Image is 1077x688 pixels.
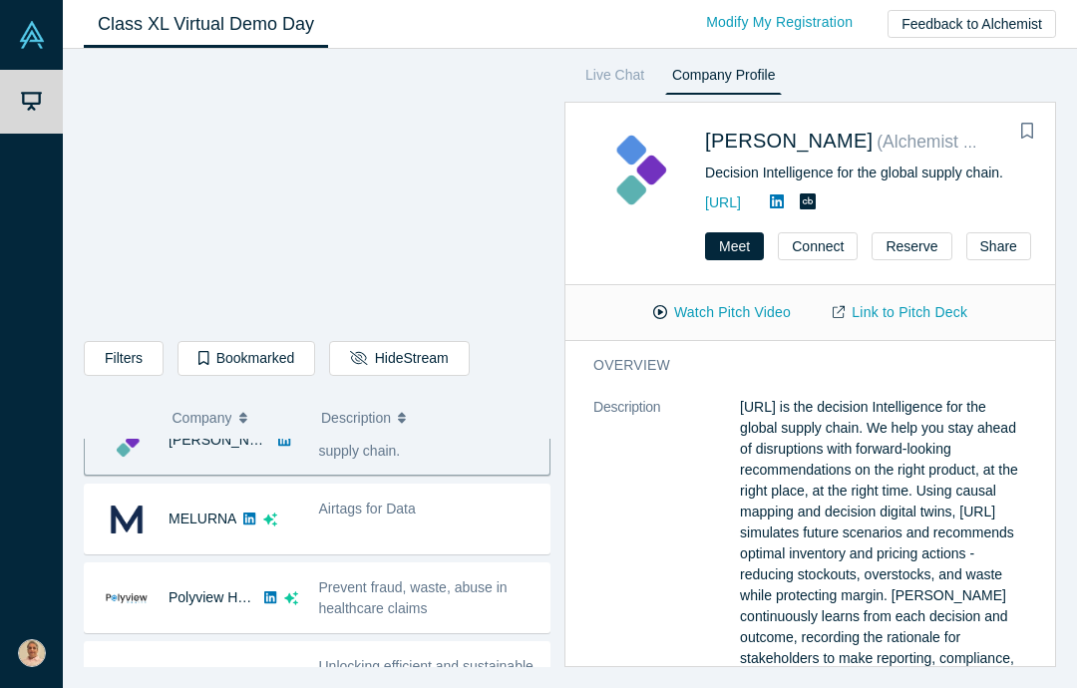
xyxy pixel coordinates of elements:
[169,511,236,526] a: MELURNA
[263,513,277,526] svg: dsa ai sparkles
[685,5,874,40] a: Modify My Registration
[173,397,301,439] button: Company
[888,10,1056,38] button: Feedback to Alchemist
[18,639,46,667] img: Sush Bapna's Account
[812,295,988,330] a: Link to Pitch Deck
[319,422,532,459] span: Decision Intelligence for the global supply chain.
[705,130,873,152] a: [PERSON_NAME]
[593,355,999,376] h3: overview
[966,232,1031,260] button: Share
[319,501,416,516] span: Airtags for Data
[84,341,164,376] button: Filters
[319,579,508,616] span: Prevent fraud, waste, abuse in healthcare claims
[85,65,549,326] iframe: Alchemist Class XL Demo Day: Vault
[578,63,651,95] a: Live Chat
[169,589,268,605] a: Polyview Health
[106,499,148,540] img: MELURNA's Logo
[329,341,469,376] button: HideStream
[321,397,391,439] span: Description
[106,577,148,619] img: Polyview Health's Logo
[169,432,283,448] a: [PERSON_NAME]
[178,341,315,376] button: Bookmarked
[106,420,148,462] img: Kimaru AI's Logo
[665,63,782,95] a: Company Profile
[321,397,537,439] button: Description
[778,232,858,260] button: Connect
[632,295,812,330] button: Watch Pitch Video
[284,591,298,605] svg: dsa ai sparkles
[705,194,741,210] a: [URL]
[877,132,988,152] small: ( Alchemist 40 )
[872,232,951,260] button: Reserve
[593,125,684,215] img: Kimaru AI's Logo
[705,232,764,260] button: Meet
[1013,118,1041,146] button: Bookmark
[84,1,328,48] a: Class XL Virtual Demo Day
[18,21,46,49] img: Alchemist Vault Logo
[705,163,1027,183] div: Decision Intelligence for the global supply chain.
[173,397,232,439] span: Company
